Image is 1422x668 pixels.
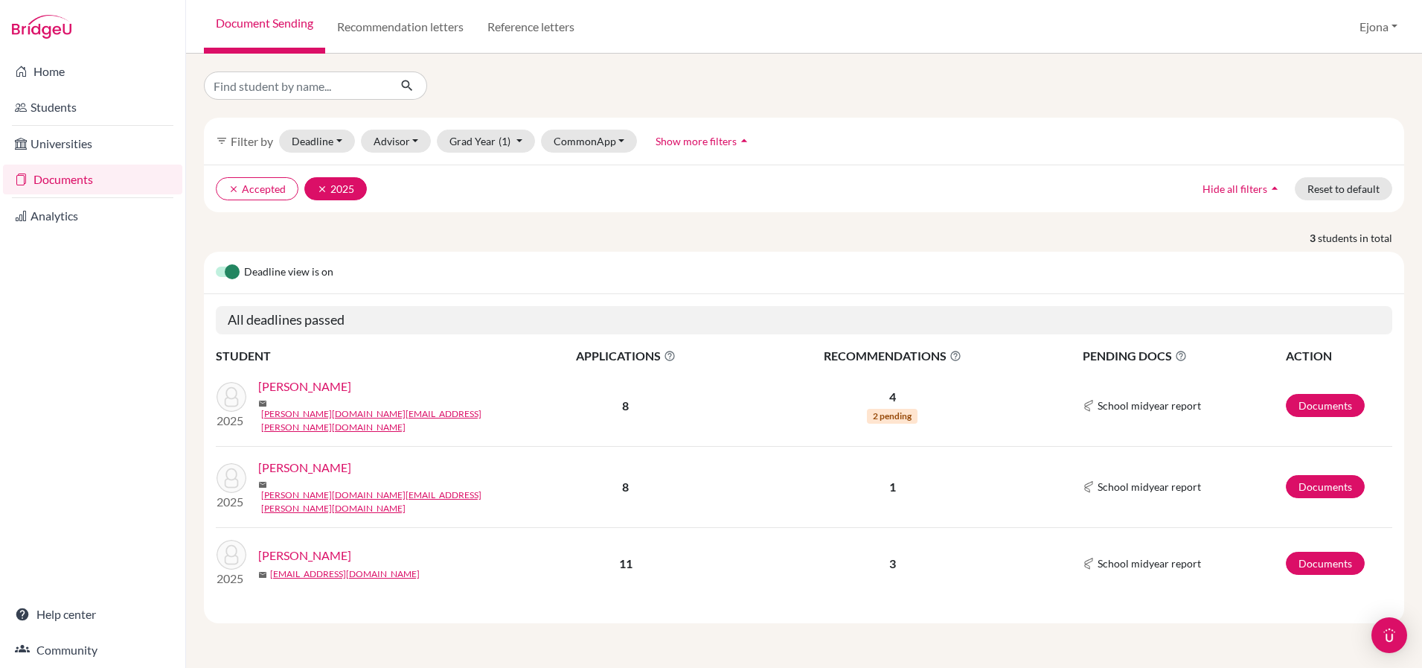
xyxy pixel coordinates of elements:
i: arrow_drop_up [737,133,752,148]
i: clear [228,184,239,194]
h5: All deadlines passed [216,306,1392,334]
b: 8 [622,398,629,413]
a: Community [3,635,182,665]
span: Filter by [231,134,273,148]
button: Reset to default [1295,177,1392,200]
strong: 3 [1310,230,1318,246]
span: students in total [1318,230,1404,246]
a: Universities [3,129,182,159]
a: Documents [1286,394,1365,417]
button: Grad Year(1) [437,130,535,153]
b: 8 [622,480,629,494]
button: Show more filtersarrow_drop_up [643,130,764,153]
img: Shin, Youngchan [217,540,246,570]
a: Help center [3,599,182,629]
img: Common App logo [1083,400,1095,412]
img: Common App logo [1083,481,1095,493]
a: Documents [3,165,182,194]
button: CommonApp [541,130,638,153]
span: School midyear report [1098,556,1201,571]
button: Deadline [279,130,355,153]
span: School midyear report [1098,398,1201,413]
span: Hide all filters [1202,182,1267,195]
div: Open Intercom Messenger [1371,617,1407,653]
input: Find student by name... [204,71,388,100]
a: Documents [1286,475,1365,498]
span: mail [258,480,267,489]
img: Common App logo [1083,558,1095,570]
th: STUDENT [216,346,513,366]
span: Show more filters [656,135,737,147]
button: Ejona [1353,13,1404,41]
a: [PERSON_NAME][DOMAIN_NAME][EMAIL_ADDRESS][PERSON_NAME][DOMAIN_NAME] [261,489,524,515]
span: Deadline view is on [244,264,333,281]
button: clearAccepted [216,177,298,200]
a: Documents [1286,552,1365,575]
b: 11 [619,556,632,570]
i: filter_list [216,135,228,147]
span: (1) [499,135,510,147]
span: 2 pending [867,409,917,424]
span: PENDING DOCS [1083,347,1284,365]
p: 2025 [217,412,246,430]
a: [EMAIL_ADDRESS][DOMAIN_NAME] [270,567,420,581]
i: clear [317,184,327,194]
p: 1 [739,478,1046,496]
a: Students [3,92,182,122]
a: Analytics [3,201,182,231]
img: Kim, Nadia [217,463,246,493]
button: Hide all filtersarrow_drop_up [1190,177,1295,200]
span: APPLICATIONS [514,347,737,365]
button: clear2025 [304,177,367,200]
a: [PERSON_NAME] [258,547,351,564]
a: [PERSON_NAME] [258,378,351,395]
img: Kim, SiHyun [217,382,246,412]
p: 2025 [217,493,246,511]
span: mail [258,570,267,579]
p: 2025 [217,570,246,588]
a: Home [3,57,182,86]
i: arrow_drop_up [1267,181,1282,196]
span: School midyear report [1098,479,1201,494]
span: RECOMMENDATIONS [739,347,1046,365]
a: [PERSON_NAME][DOMAIN_NAME][EMAIL_ADDRESS][PERSON_NAME][DOMAIN_NAME] [261,407,524,434]
th: ACTION [1285,346,1392,366]
button: Advisor [361,130,432,153]
p: 4 [739,388,1046,406]
p: 3 [739,555,1046,573]
span: mail [258,399,267,408]
a: [PERSON_NAME] [258,459,351,477]
img: Bridge-U [12,15,71,39]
